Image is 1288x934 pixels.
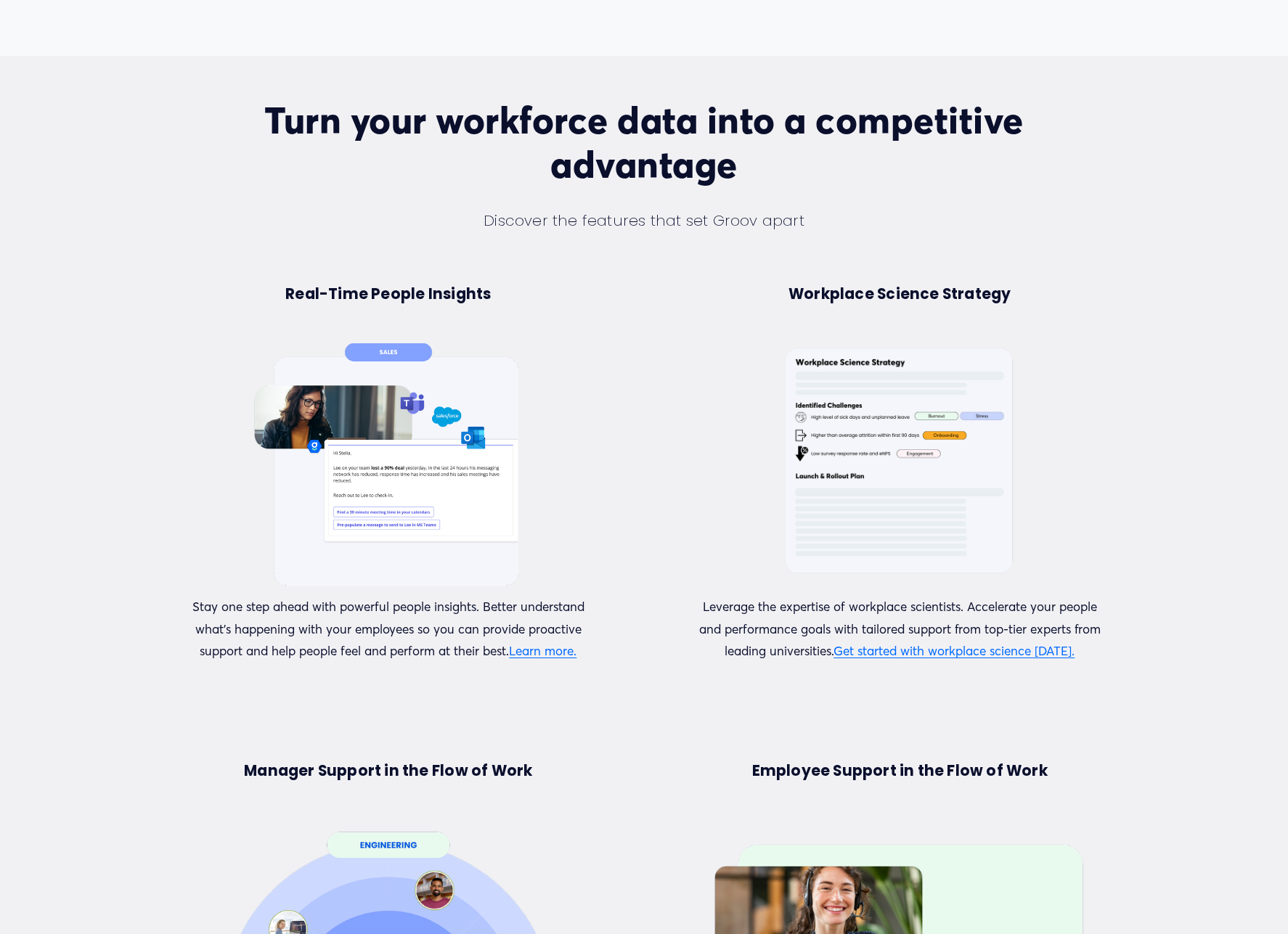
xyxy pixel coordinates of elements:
[509,643,576,658] a: Learn more.
[788,284,1011,304] strong: Workplace Science Strategy
[244,761,532,781] strong: Manager Support in the Flow of Work
[179,98,1109,187] h2: Turn your workforce data into a competitive advantage
[752,761,1048,781] strong: Employee Support in the Flow of Work
[833,643,1075,658] a: Get started with workplace science [DATE].
[179,211,1109,230] h4: Discover the features that set Groov apart
[690,596,1109,663] p: Leverage the expertise of workplace scientists. Accelerate your people and performance goals with...
[285,284,491,304] strong: Real-Time People Insights
[179,596,598,663] p: Stay one step ahead with powerful people insights. Better understand what’s happening with your e...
